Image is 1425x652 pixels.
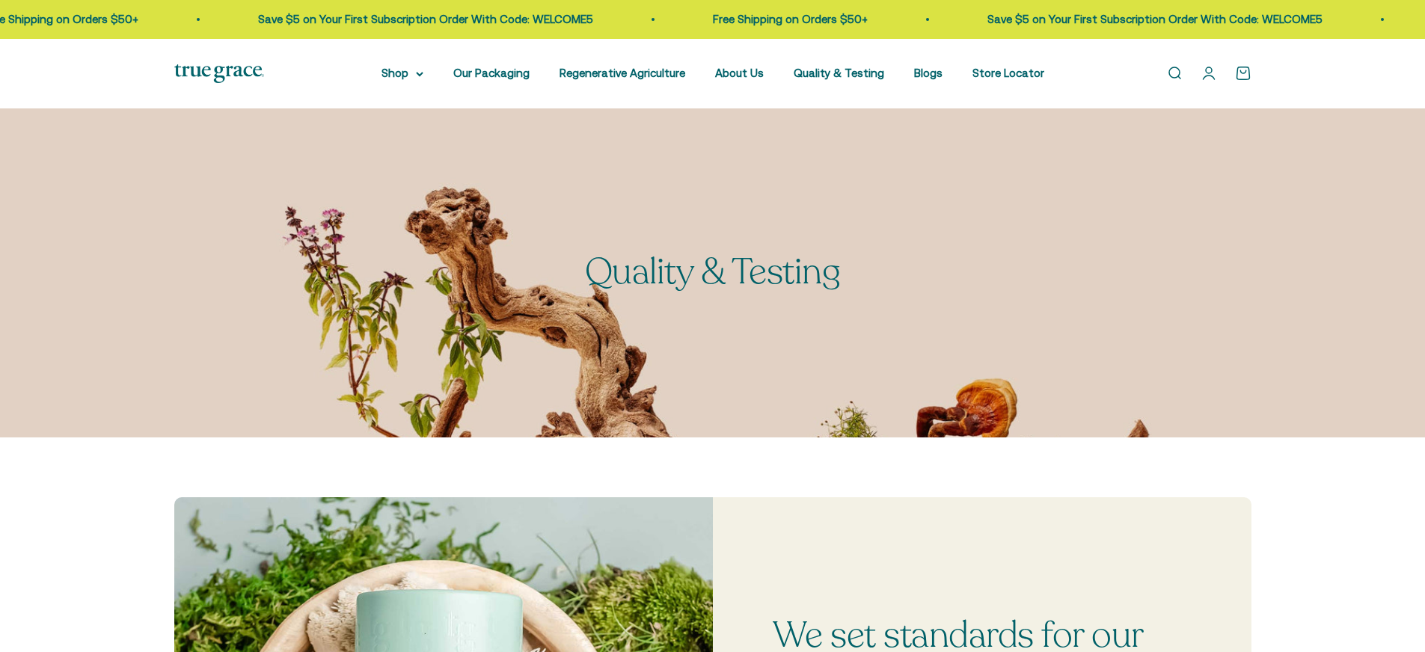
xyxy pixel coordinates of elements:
split-lines: Quality & Testing [585,247,841,296]
a: Free Shipping on Orders $50+ [713,13,868,25]
a: About Us [715,67,764,79]
a: Quality & Testing [794,67,884,79]
p: Save $5 on Your First Subscription Order With Code: WELCOME5 [987,10,1323,28]
summary: Shop [381,64,423,82]
a: Store Locator [972,67,1044,79]
a: Regenerative Agriculture [560,67,685,79]
a: Blogs [914,67,943,79]
p: Save $5 on Your First Subscription Order With Code: WELCOME5 [258,10,593,28]
a: Our Packaging [453,67,530,79]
